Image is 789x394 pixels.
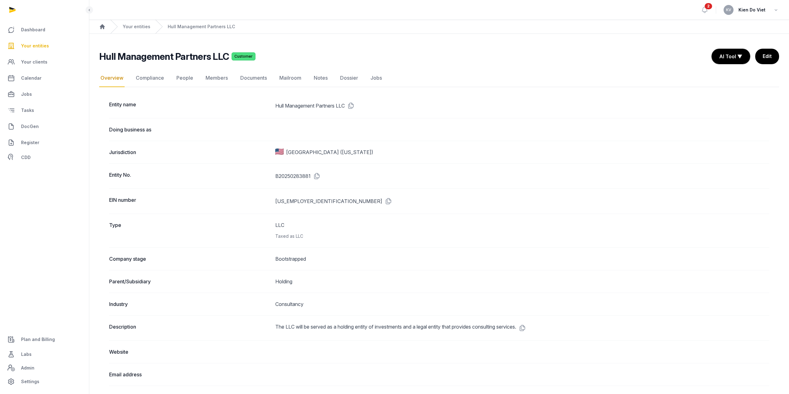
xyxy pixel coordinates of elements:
[21,58,47,66] span: Your clients
[21,107,34,114] span: Tasks
[21,42,49,50] span: Your entities
[278,69,303,87] a: Mailroom
[5,151,84,164] a: CDD
[21,351,32,358] span: Labs
[5,71,84,86] a: Calendar
[275,232,769,240] div: Taxed as LLC
[21,74,42,82] span: Calendar
[275,221,769,240] dd: LLC
[135,69,165,87] a: Compliance
[5,87,84,102] a: Jobs
[286,148,373,156] span: [GEOGRAPHIC_DATA] ([US_STATE])
[5,22,84,37] a: Dashboard
[705,3,712,9] span: 2
[175,69,194,87] a: People
[109,323,270,333] dt: Description
[109,148,270,156] dt: Jurisdiction
[109,101,270,111] dt: Entity name
[5,347,84,362] a: Labs
[109,171,270,181] dt: Entity No.
[275,101,769,111] dd: Hull Management Partners LLC
[21,336,55,343] span: Plan and Billing
[21,154,31,161] span: CDD
[275,171,769,181] dd: B20250283881
[369,69,383,87] a: Jobs
[312,69,329,87] a: Notes
[204,69,229,87] a: Members
[21,139,39,146] span: Register
[5,119,84,134] a: DocGen
[21,378,39,385] span: Settings
[724,5,734,15] button: KV
[21,91,32,98] span: Jobs
[239,69,268,87] a: Documents
[5,55,84,69] a: Your clients
[232,52,255,60] span: Customer
[109,371,270,378] dt: Email address
[275,255,769,263] dd: Bootstrapped
[99,69,125,87] a: Overview
[5,332,84,347] a: Plan and Billing
[109,221,270,240] dt: Type
[726,8,731,12] span: KV
[109,126,270,133] dt: Doing business as
[275,278,769,285] dd: Holding
[109,300,270,308] dt: Industry
[738,6,765,14] span: Kien Do Viet
[89,20,789,34] nav: Breadcrumb
[5,103,84,118] a: Tasks
[99,69,779,87] nav: Tabs
[5,374,84,389] a: Settings
[109,278,270,285] dt: Parent/Subsidiary
[5,362,84,374] a: Admin
[123,24,150,30] a: Your entities
[275,300,769,308] dd: Consultancy
[275,323,769,333] dd: The LLC will be served as a holding entity of investments and a legal entity that provides consul...
[712,49,750,64] button: AI Tool ▼
[109,196,270,206] dt: EIN number
[339,69,359,87] a: Dossier
[5,135,84,150] a: Register
[99,51,229,62] h2: Hull Management Partners LLC
[275,196,769,206] dd: [US_EMPLOYER_IDENTIFICATION_NUMBER]
[21,123,39,130] span: DocGen
[109,348,270,356] dt: Website
[5,38,84,53] a: Your entities
[109,255,270,263] dt: Company stage
[21,26,45,33] span: Dashboard
[755,49,779,64] a: Edit
[168,24,235,30] a: Hull Management Partners LLC
[21,364,34,372] span: Admin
